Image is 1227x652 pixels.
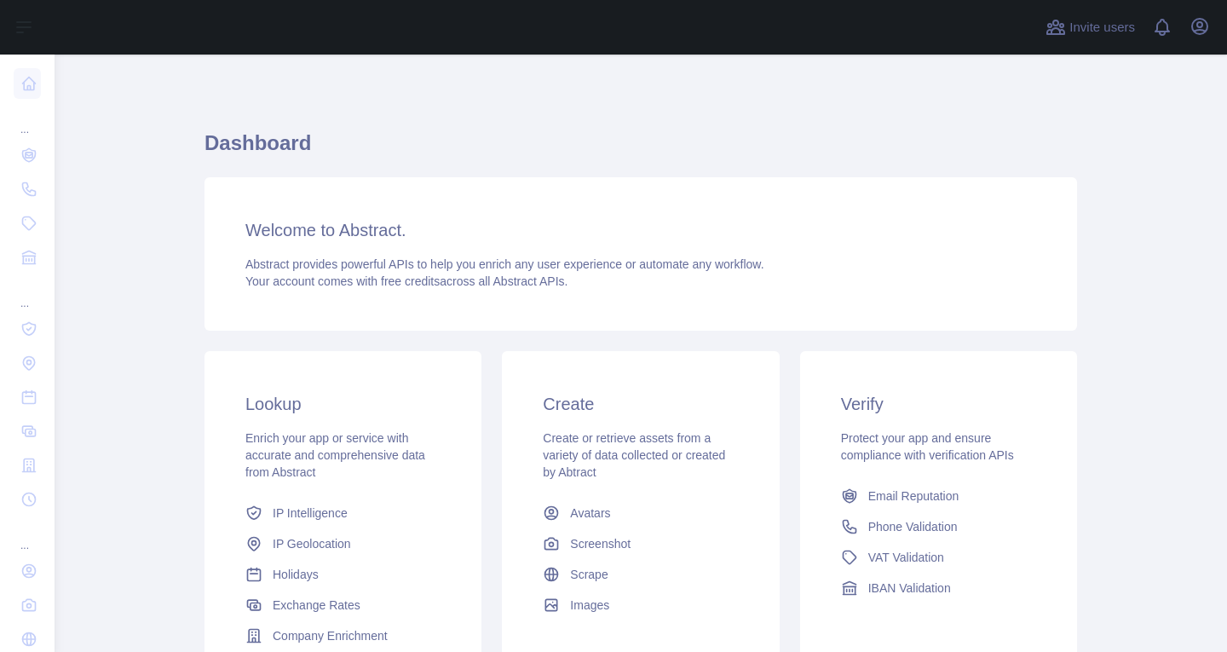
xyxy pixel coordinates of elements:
[868,488,959,505] span: Email Reputation
[543,392,738,416] h3: Create
[536,528,745,559] a: Screenshot
[245,257,764,271] span: Abstract provides powerful APIs to help you enrich any user experience or automate any workflow.
[868,518,958,535] span: Phone Validation
[239,590,447,620] a: Exchange Rates
[245,431,425,479] span: Enrich your app or service with accurate and comprehensive data from Abstract
[841,431,1014,462] span: Protect your app and ensure compliance with verification APIs
[14,276,41,310] div: ...
[381,274,440,288] span: free credits
[841,392,1036,416] h3: Verify
[570,597,609,614] span: Images
[868,580,951,597] span: IBAN Validation
[273,535,351,552] span: IP Geolocation
[536,559,745,590] a: Scrape
[245,274,567,288] span: Your account comes with across all Abstract APIs.
[273,505,348,522] span: IP Intelligence
[834,573,1043,603] a: IBAN Validation
[570,566,608,583] span: Scrape
[543,431,725,479] span: Create or retrieve assets from a variety of data collected or created by Abtract
[14,518,41,552] div: ...
[273,597,360,614] span: Exchange Rates
[239,528,447,559] a: IP Geolocation
[239,498,447,528] a: IP Intelligence
[570,535,631,552] span: Screenshot
[834,481,1043,511] a: Email Reputation
[834,511,1043,542] a: Phone Validation
[204,130,1077,170] h1: Dashboard
[273,627,388,644] span: Company Enrichment
[834,542,1043,573] a: VAT Validation
[273,566,319,583] span: Holidays
[239,620,447,651] a: Company Enrichment
[868,549,944,566] span: VAT Validation
[239,559,447,590] a: Holidays
[1042,14,1138,41] button: Invite users
[245,218,1036,242] h3: Welcome to Abstract.
[536,590,745,620] a: Images
[1069,18,1135,38] span: Invite users
[570,505,610,522] span: Avatars
[245,392,441,416] h3: Lookup
[14,102,41,136] div: ...
[536,498,745,528] a: Avatars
